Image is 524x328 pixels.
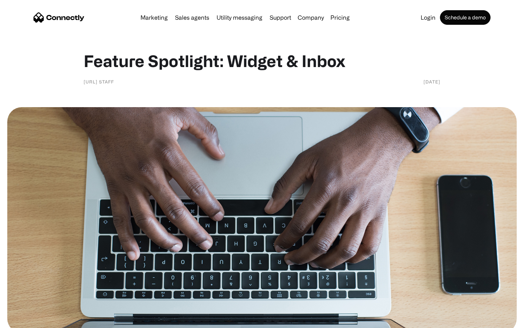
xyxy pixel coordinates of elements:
a: Utility messaging [214,15,265,20]
a: Schedule a demo [440,10,491,25]
div: [DATE] [424,78,440,85]
div: Company [298,12,324,23]
aside: Language selected: English [7,315,44,325]
a: Sales agents [172,15,212,20]
a: Support [267,15,294,20]
div: [URL] staff [84,78,114,85]
a: Pricing [327,15,353,20]
a: Marketing [138,15,171,20]
h1: Feature Spotlight: Widget & Inbox [84,51,440,71]
a: Login [418,15,438,20]
ul: Language list [15,315,44,325]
